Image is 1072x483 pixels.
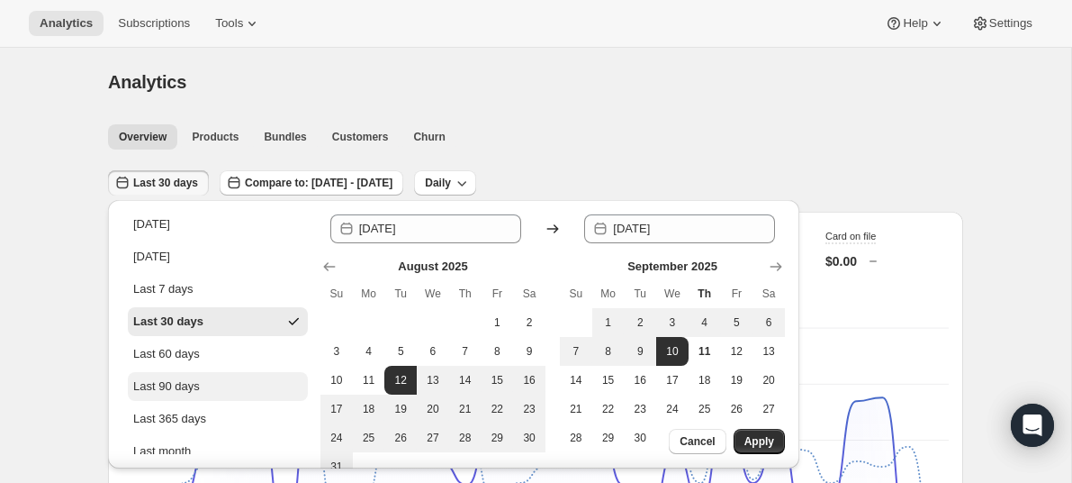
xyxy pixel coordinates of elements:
button: Settings [960,11,1043,36]
span: 5 [392,344,410,359]
th: Wednesday [417,279,449,308]
button: End of range Wednesday September 10 2025 [656,337,689,366]
button: Friday August 15 2025 [482,366,514,395]
span: 17 [663,373,681,387]
span: 15 [489,373,507,387]
span: 22 [489,402,507,416]
span: 13 [760,344,778,359]
span: Analytics [40,16,93,31]
span: 20 [424,402,442,416]
th: Sunday [560,279,592,308]
span: Tu [392,287,410,301]
button: Friday September 5 2025 [721,308,753,337]
button: Thursday August 7 2025 [449,337,482,366]
button: Start of range Tuesday August 12 2025 [384,366,417,395]
button: Saturday September 20 2025 [752,366,785,395]
button: [DATE] [128,242,308,271]
th: Saturday [513,279,545,308]
span: Daily [425,176,451,190]
button: Friday August 8 2025 [482,337,514,366]
div: Last 7 days [133,280,194,298]
div: [DATE] [133,248,170,266]
button: Monday September 22 2025 [592,395,625,424]
span: Last 30 days [133,176,198,190]
span: 18 [360,402,378,416]
span: 25 [360,431,378,445]
span: 6 [424,344,442,359]
span: Tools [215,16,243,31]
button: Monday September 15 2025 [592,366,625,395]
button: Sunday August 17 2025 [320,395,353,424]
span: 7 [567,344,585,359]
span: 29 [489,431,507,445]
span: Tu [631,287,649,301]
span: 6 [760,315,778,330]
span: Th [456,287,474,301]
span: 28 [456,431,474,445]
span: 25 [696,402,714,416]
span: 8 [489,344,507,359]
span: 11 [696,344,714,359]
span: 18 [696,373,714,387]
button: Subscriptions [107,11,201,36]
th: Thursday [449,279,482,308]
th: Tuesday [384,279,417,308]
button: Analytics [29,11,104,36]
span: 28 [567,431,585,445]
span: 4 [696,315,714,330]
button: Friday August 22 2025 [482,395,514,424]
button: Daily [414,170,476,196]
span: Products [192,130,239,144]
button: Saturday August 2 2025 [513,308,545,337]
button: Last month [128,437,308,466]
button: Help [874,11,956,36]
button: Monday August 18 2025 [353,395,385,424]
span: 12 [728,344,746,359]
button: Saturday September 13 2025 [752,337,785,366]
span: 23 [631,402,649,416]
button: Tuesday August 5 2025 [384,337,417,366]
button: Tuesday September 23 2025 [624,395,656,424]
span: 2 [631,315,649,330]
button: Saturday August 16 2025 [513,366,545,395]
span: Apply [744,434,774,449]
span: Th [696,287,714,301]
span: 17 [328,402,346,416]
span: 26 [728,402,746,416]
span: Bundles [264,130,306,144]
button: Compare to: [DATE] - [DATE] [220,170,403,196]
button: Last 365 days [128,405,308,433]
span: 3 [328,344,346,359]
span: 26 [392,431,410,445]
button: Sunday September 14 2025 [560,366,592,395]
span: 9 [631,344,649,359]
button: Wednesday September 3 2025 [656,308,689,337]
span: 23 [520,402,538,416]
span: 1 [489,315,507,330]
button: Monday September 29 2025 [592,424,625,452]
span: Su [328,287,346,301]
th: Thursday [689,279,721,308]
div: Last 60 days [133,345,200,363]
span: 9 [520,344,538,359]
button: Friday September 19 2025 [721,366,753,395]
button: Cancel [669,429,725,454]
span: 14 [567,373,585,387]
div: Open Intercom Messenger [1011,404,1054,447]
button: Friday August 1 2025 [482,308,514,337]
button: Friday September 26 2025 [721,395,753,424]
button: Wednesday August 20 2025 [417,395,449,424]
button: Saturday August 23 2025 [513,395,545,424]
button: Tuesday September 30 2025 [624,424,656,452]
button: Wednesday August 27 2025 [417,424,449,452]
button: Tuesday September 2 2025 [624,308,656,337]
button: Show previous month, July 2025 [317,254,342,279]
th: Friday [721,279,753,308]
button: Last 7 days [128,275,308,304]
span: Analytics [108,72,186,92]
button: Tools [204,11,272,36]
span: Subscriptions [118,16,190,31]
span: Card on file [825,231,876,241]
span: 4 [360,344,378,359]
button: Tuesday September 9 2025 [624,337,656,366]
